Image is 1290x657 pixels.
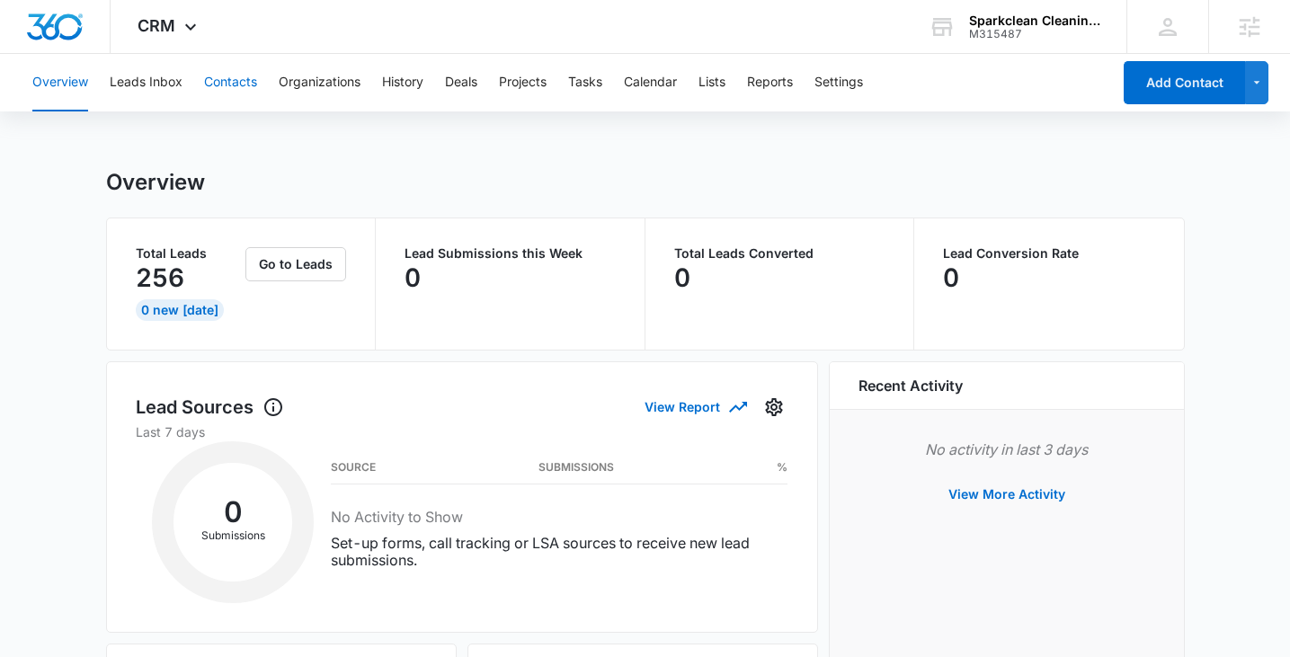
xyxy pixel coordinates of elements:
p: Total Leads Converted [674,247,885,260]
button: Lists [698,54,725,111]
button: Tasks [568,54,602,111]
button: Add Contact [1124,61,1245,104]
div: account id [969,28,1100,40]
img: tab_domain_overview_orange.svg [49,104,63,119]
button: Deals [445,54,477,111]
div: v 4.0.25 [50,29,88,43]
p: 0 [405,263,421,292]
div: Keywords by Traffic [199,106,303,118]
img: logo_orange.svg [29,29,43,43]
button: View Report [645,391,745,422]
h1: Overview [106,169,205,196]
button: View More Activity [930,473,1083,516]
button: Reports [747,54,793,111]
p: 0 [943,263,959,292]
p: Last 7 days [136,422,788,441]
p: Lead Submissions this Week [405,247,616,260]
button: Settings [760,393,788,422]
div: 0 New [DATE] [136,299,224,321]
a: Go to Leads [245,256,346,271]
div: account name [969,13,1100,28]
button: Overview [32,54,88,111]
button: Leads Inbox [110,54,182,111]
h1: Lead Sources [136,394,284,421]
button: Projects [499,54,547,111]
p: Total Leads [136,247,243,260]
h2: 0 [173,501,292,524]
img: website_grey.svg [29,47,43,61]
button: Contacts [204,54,257,111]
button: Organizations [279,54,360,111]
p: Set-up forms, call tracking or LSA sources to receive new lead submissions. [331,535,787,569]
p: Lead Conversion Rate [943,247,1155,260]
img: tab_keywords_by_traffic_grey.svg [179,104,193,119]
button: Calendar [624,54,677,111]
p: 0 [674,263,690,292]
p: No activity in last 3 days [859,439,1155,460]
p: Submissions [173,528,292,544]
h3: Submissions [538,463,614,472]
div: Domain Overview [68,106,161,118]
h3: % [777,463,787,472]
h3: No Activity to Show [331,506,787,528]
p: 256 [136,263,184,292]
button: History [382,54,423,111]
span: CRM [138,16,175,35]
button: Go to Leads [245,247,346,281]
button: Settings [814,54,863,111]
h3: Source [331,463,376,472]
div: Domain: [DOMAIN_NAME] [47,47,198,61]
h6: Recent Activity [859,375,963,396]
